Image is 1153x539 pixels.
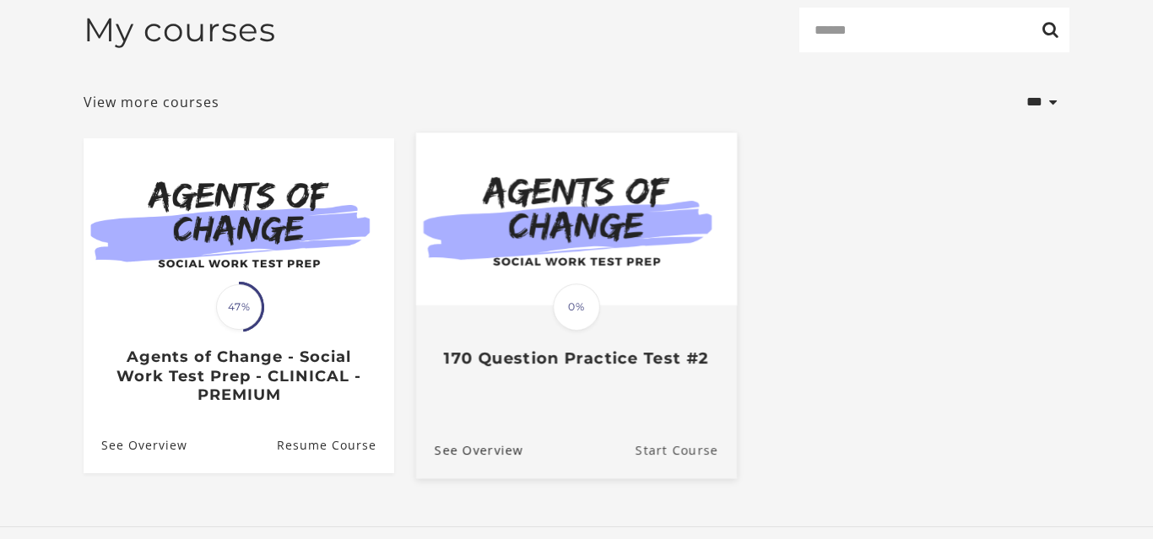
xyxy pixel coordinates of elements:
[553,283,600,331] span: 0%
[84,92,219,112] a: View more courses
[416,421,523,477] a: 170 Question Practice Test #2: See Overview
[636,421,737,477] a: 170 Question Practice Test #2: Resume Course
[101,348,376,405] h3: Agents of Change - Social Work Test Prep - CLINICAL - PREMIUM
[277,418,394,472] a: Agents of Change - Social Work Test Prep - CLINICAL - PREMIUM: Resume Course
[84,10,276,50] h2: My courses
[84,418,187,472] a: Agents of Change - Social Work Test Prep - CLINICAL - PREMIUM: See Overview
[435,348,718,368] h3: 170 Question Practice Test #2
[216,284,262,330] span: 47%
